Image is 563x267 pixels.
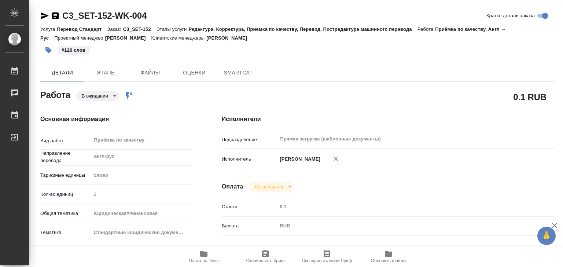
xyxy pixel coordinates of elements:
[40,137,91,145] p: Вид работ
[222,156,277,163] p: Исполнитель
[40,229,91,236] p: Тематика
[133,68,168,77] span: Файлы
[107,26,123,32] p: Заказ:
[177,68,212,77] span: Оценки
[40,11,49,20] button: Скопировать ссылку для ЯМессенджера
[206,35,253,41] p: [PERSON_NAME]
[80,93,110,99] button: В ожидании
[173,246,235,267] button: Папка на Drive
[222,136,277,143] p: Подразделение
[222,203,277,211] p: Ставка
[40,115,192,124] h4: Основная информация
[277,201,527,212] input: Пустое поле
[222,115,555,124] h4: Исполнители
[189,258,219,263] span: Папка на Drive
[40,150,91,164] p: Направление перевода
[51,11,60,20] button: Скопировать ссылку
[302,258,352,263] span: Скопировать мини-бриф
[40,191,91,198] p: Кол-во единиц
[358,246,419,267] button: Обновить файлы
[417,26,435,32] p: Работа
[76,91,119,101] div: В ожидании
[40,26,57,32] p: Услуга
[45,68,80,77] span: Детали
[40,172,91,179] p: Тарифные единицы
[40,42,56,58] button: Добавить тэг
[91,169,192,182] div: слово
[246,258,284,263] span: Скопировать бриф
[513,91,547,103] h2: 0.1 RUB
[56,47,91,53] span: 126 слов
[91,207,192,220] div: Юридическая/Финансовая
[222,182,243,191] h4: Оплата
[40,210,91,217] p: Общая тематика
[105,35,151,41] p: [PERSON_NAME]
[57,26,107,32] p: Перевод Стандарт
[328,151,344,167] button: Удалить исполнителя
[123,26,157,32] p: C3_SET-152
[249,182,294,192] div: В ожидании
[221,68,256,77] span: SmartCat
[277,156,320,163] p: [PERSON_NAME]
[40,88,70,101] h2: Работа
[235,246,296,267] button: Скопировать бриф
[486,12,535,19] span: Кратко детали заказа
[188,26,417,32] p: Редактура, Корректура, Приёмка по качеству, Перевод, Постредактура машинного перевода
[540,228,553,244] span: 🙏
[54,35,105,41] p: Проектный менеджер
[371,258,406,263] span: Обновить файлы
[253,184,285,190] button: Не оплачена
[89,68,124,77] span: Этапы
[62,11,147,21] a: C3_SET-152-WK-004
[537,227,556,245] button: 🙏
[222,222,277,230] p: Валюта
[277,220,527,232] div: RUB
[91,189,192,200] input: Пустое поле
[157,26,189,32] p: Этапы услуги
[91,226,192,239] div: Стандартные юридические документы, договоры, уставы
[296,246,358,267] button: Скопировать мини-бриф
[62,47,85,54] p: #126 слов
[151,35,207,41] p: Клиентские менеджеры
